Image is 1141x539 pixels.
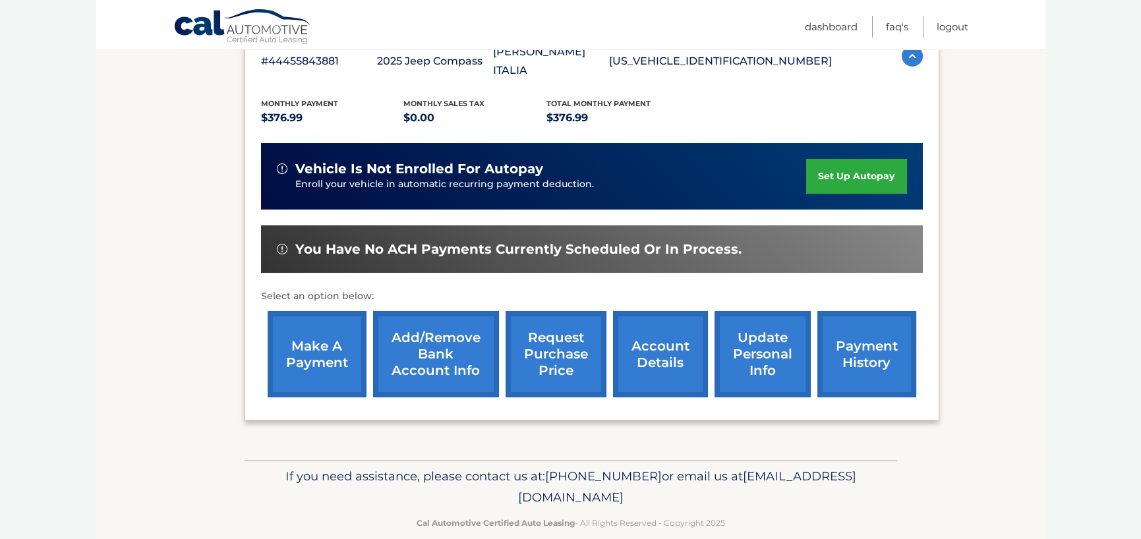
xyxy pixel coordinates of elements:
[295,177,807,192] p: Enroll your vehicle in automatic recurring payment deduction.
[261,52,377,71] p: #44455843881
[506,311,606,397] a: request purchase price
[805,16,858,38] a: Dashboard
[518,468,856,505] span: [EMAIL_ADDRESS][DOMAIN_NAME]
[253,466,889,508] p: If you need assistance, please contact us at: or email us at
[609,52,832,71] p: [US_VEHICLE_IDENTIFICATION_NUMBER]
[277,163,287,174] img: alert-white.svg
[493,43,609,80] p: [PERSON_NAME] ITALIA
[546,109,689,127] p: $376.99
[806,159,906,194] a: set up autopay
[295,161,543,177] span: vehicle is not enrolled for autopay
[417,518,575,528] strong: Cal Automotive Certified Auto Leasing
[261,109,404,127] p: $376.99
[253,516,889,530] p: - All Rights Reserved - Copyright 2025
[261,289,923,304] p: Select an option below:
[902,45,923,67] img: accordion-active.svg
[886,16,908,38] a: FAQ's
[373,311,499,397] a: Add/Remove bank account info
[613,311,708,397] a: account details
[261,99,338,108] span: Monthly Payment
[268,311,366,397] a: make a payment
[295,241,742,258] span: You have no ACH payments currently scheduled or in process.
[277,244,287,254] img: alert-white.svg
[715,311,811,397] a: update personal info
[403,99,484,108] span: Monthly sales Tax
[937,16,968,38] a: Logout
[546,99,651,108] span: Total Monthly Payment
[377,52,493,71] p: 2025 Jeep Compass
[403,109,546,127] p: $0.00
[817,311,916,397] a: payment history
[545,468,662,484] span: [PHONE_NUMBER]
[173,9,312,47] a: Cal Automotive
